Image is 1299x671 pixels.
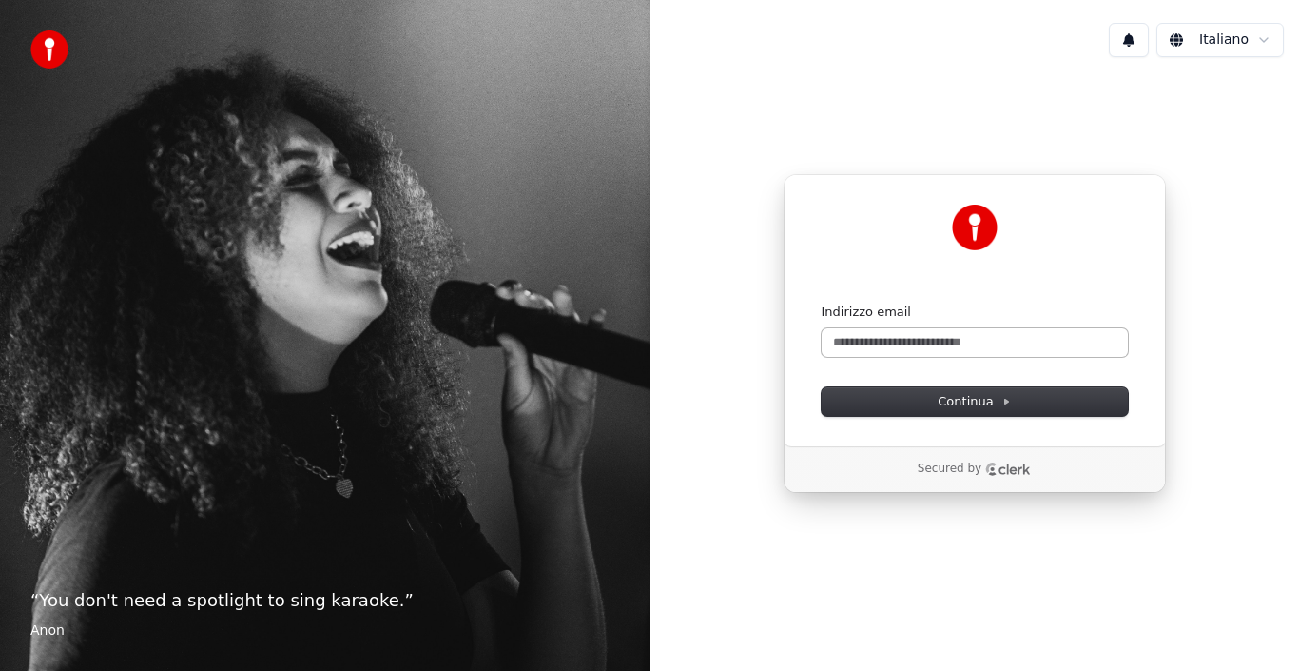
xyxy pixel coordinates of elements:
[985,463,1031,476] a: Clerk logo
[918,462,981,477] p: Secured by
[30,587,619,614] p: “ You don't need a spotlight to sing karaoke. ”
[30,30,68,69] img: youka
[30,622,619,641] footer: Anon
[952,205,998,250] img: Youka
[822,387,1128,416] button: Continua
[938,393,1010,410] span: Continua
[822,304,911,321] label: Indirizzo email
